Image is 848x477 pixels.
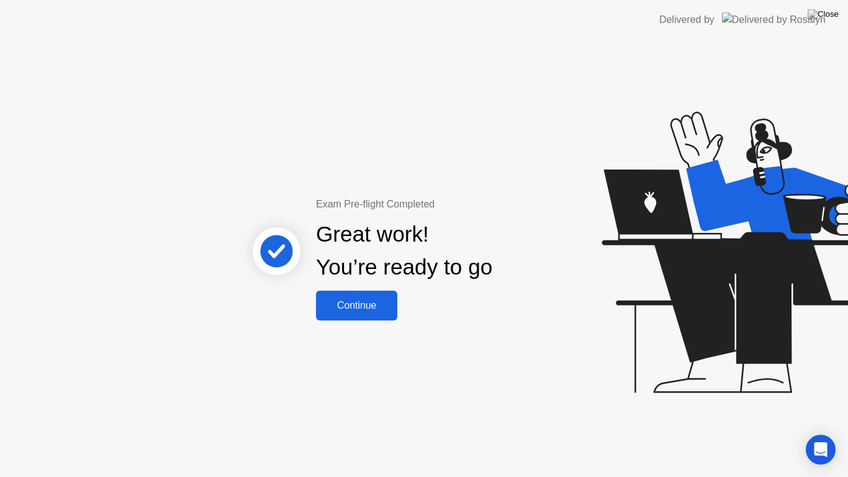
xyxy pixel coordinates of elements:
[659,12,715,27] div: Delivered by
[316,218,492,284] div: Great work! You’re ready to go
[316,197,572,212] div: Exam Pre-flight Completed
[320,300,394,311] div: Continue
[722,12,826,27] img: Delivered by Rosalyn
[806,435,836,465] div: Open Intercom Messenger
[316,291,397,320] button: Continue
[808,9,839,19] img: Close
